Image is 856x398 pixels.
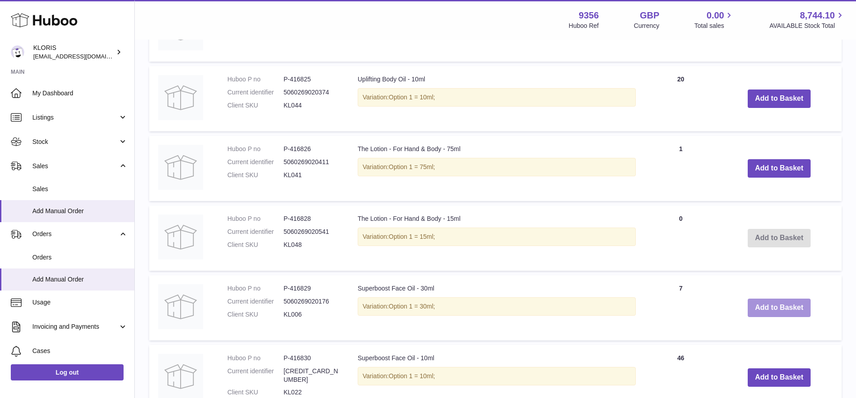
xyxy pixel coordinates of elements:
span: Option 1 = 15ml; [389,233,435,240]
span: Orders [32,230,118,238]
dd: 5060269020411 [284,158,340,166]
span: 0.00 [707,9,724,22]
span: Total sales [694,22,734,30]
td: 7 [645,275,717,340]
button: Add to Basket [748,159,811,178]
td: The Lotion - For Hand & Body - 75ml [349,136,645,201]
span: Option 1 = 10ml; [389,94,435,101]
span: Stock [32,138,118,146]
img: Uplifting Body Oil - 10ml [158,75,203,120]
dt: Client SKU [227,388,284,397]
a: 0.00 Total sales [694,9,734,30]
dt: Huboo P no [227,284,284,293]
td: The Lotion - For Hand & Body - 15ml [349,206,645,271]
dt: Huboo P no [227,75,284,84]
span: Invoicing and Payments [32,322,118,331]
span: Usage [32,298,128,307]
dt: Current identifier [227,228,284,236]
span: Cases [32,347,128,355]
div: Huboo Ref [569,22,599,30]
span: Listings [32,113,118,122]
div: Variation: [358,228,636,246]
span: Option 1 = 10ml; [389,372,435,380]
span: Add Manual Order [32,207,128,215]
dd: P-416829 [284,284,340,293]
a: Log out [11,364,124,380]
td: 20 [645,66,717,131]
td: 0 [645,206,717,271]
dd: 5060269020176 [284,297,340,306]
span: AVAILABLE Stock Total [769,22,845,30]
dd: KL022 [284,388,340,397]
dd: KL048 [284,241,340,249]
dd: 5060269020541 [284,228,340,236]
span: Add Manual Order [32,275,128,284]
div: Variation: [358,297,636,316]
div: Variation: [358,367,636,385]
dd: P-416826 [284,145,340,153]
td: Uplifting Body Oil - 10ml [349,66,645,131]
dd: P-416830 [284,354,340,362]
span: My Dashboard [32,89,128,98]
dt: Current identifier [227,367,284,384]
button: Add to Basket [748,89,811,108]
div: Currency [634,22,660,30]
span: [EMAIL_ADDRESS][DOMAIN_NAME] [33,53,132,60]
dd: [CREDIT_CARD_NUMBER] [284,367,340,384]
td: 1 [645,136,717,201]
img: huboo@kloriscbd.com [11,45,24,59]
span: Sales [32,185,128,193]
dd: P-416828 [284,215,340,223]
dt: Current identifier [227,88,284,97]
div: KLORIS [33,44,114,61]
img: The Lotion - For Hand & Body - 75ml [158,145,203,190]
td: Superboost Face Oil - 30ml [349,275,645,340]
span: Option 1 = 75ml; [389,163,435,170]
div: Variation: [358,158,636,176]
span: 8,744.10 [800,9,835,22]
dd: P-416825 [284,75,340,84]
strong: GBP [640,9,659,22]
span: Option 1 = 30ml; [389,303,435,310]
dd: KL006 [284,310,340,319]
dt: Client SKU [227,171,284,179]
a: 8,744.10 AVAILABLE Stock Total [769,9,845,30]
dt: Huboo P no [227,354,284,362]
img: The Lotion - For Hand & Body - 15ml [158,215,203,259]
button: Add to Basket [748,299,811,317]
div: Variation: [358,88,636,107]
span: Sales [32,162,118,170]
dt: Huboo P no [227,145,284,153]
dd: KL044 [284,101,340,110]
dd: KL041 [284,171,340,179]
dt: Client SKU [227,310,284,319]
button: Add to Basket [748,368,811,387]
span: Orders [32,253,128,262]
strong: 9356 [579,9,599,22]
dt: Huboo P no [227,215,284,223]
dd: 5060269020374 [284,88,340,97]
dt: Current identifier [227,297,284,306]
img: Superboost Face Oil - 30ml [158,284,203,329]
dt: Client SKU [227,241,284,249]
dt: Current identifier [227,158,284,166]
dt: Client SKU [227,101,284,110]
